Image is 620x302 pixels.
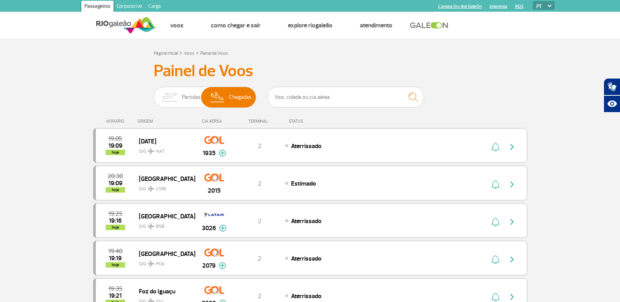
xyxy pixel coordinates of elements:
[507,180,517,189] img: seta-direita-painel-voo.svg
[156,186,166,193] span: CWB
[148,148,155,154] img: destiny_airplane.svg
[182,87,201,107] span: Partidas
[491,255,500,264] img: sino-painel-voo.svg
[202,223,216,233] span: 3026
[145,1,164,13] a: Cargo
[184,50,194,56] a: Voos
[154,50,178,56] a: Página Inicial
[196,48,199,57] a: >
[156,261,165,268] span: POA
[109,293,122,298] span: 2025-08-26 19:21:00
[139,136,189,146] span: [DATE]
[108,286,122,291] span: 2025-08-26 19:35:00
[604,95,620,113] button: Abrir recursos assistivos.
[139,248,189,259] span: [GEOGRAPHIC_DATA]
[106,225,125,230] span: hoje
[604,78,620,95] button: Abrir tradutor de língua de sinais.
[291,217,322,225] span: Aterrissado
[268,87,424,107] input: Voo, cidade ou cia aérea
[234,119,285,124] div: TERMINAL
[360,21,392,29] a: Atendimento
[203,148,216,158] span: 1935
[139,256,189,268] span: GIG
[491,142,500,152] img: sino-painel-voo.svg
[291,255,322,263] span: Aterrissado
[170,21,183,29] a: Voos
[206,87,229,107] img: slider-desembarque
[219,150,226,157] img: mais-info-painel-voo.svg
[139,286,189,296] span: Foz do Iguaçu
[491,180,500,189] img: sino-painel-voo.svg
[507,292,517,302] img: seta-direita-painel-voo.svg
[507,142,517,152] img: seta-direita-painel-voo.svg
[258,292,261,300] span: 2
[291,292,322,300] span: Aterrissado
[139,173,189,184] span: [GEOGRAPHIC_DATA]
[604,78,620,113] div: Plugin de acessibilidade da Hand Talk.
[154,61,467,81] h3: Painel de Voos
[106,150,125,155] span: hoje
[491,292,500,302] img: sino-painel-voo.svg
[139,181,189,193] span: GIG
[291,142,322,150] span: Aterrissado
[156,223,164,230] span: BSB
[507,217,517,227] img: seta-direita-painel-voo.svg
[108,211,122,216] span: 2025-08-26 19:25:00
[211,21,261,29] a: Como chegar e sair
[180,48,182,57] a: >
[108,143,122,148] span: 2025-08-26 19:09:00
[285,119,349,124] div: STATUS
[202,261,216,270] span: 2079
[291,180,316,188] span: Estimado
[490,4,507,9] a: Imprensa
[219,262,226,269] img: mais-info-painel-voo.svg
[139,211,189,221] span: [GEOGRAPHIC_DATA]
[258,142,261,150] span: 2
[95,119,138,124] div: HORÁRIO
[148,261,155,267] img: destiny_airplane.svg
[108,173,123,179] span: 2025-08-26 20:30:00
[491,217,500,227] img: sino-painel-voo.svg
[108,248,122,254] span: 2025-08-26 19:40:00
[148,186,155,192] img: destiny_airplane.svg
[258,255,261,263] span: 2
[113,1,145,13] a: Corporativo
[138,119,195,124] div: ORIGEM
[258,217,261,225] span: 2
[258,180,261,188] span: 2
[108,180,122,186] span: 2025-08-26 19:09:36
[515,4,524,9] a: RQS
[139,144,189,155] span: GIG
[229,87,252,107] span: Chegadas
[139,219,189,230] span: GIG
[81,1,113,13] a: Passageiros
[507,255,517,264] img: seta-direita-painel-voo.svg
[108,136,122,141] span: 2025-08-26 19:05:00
[148,223,155,229] img: destiny_airplane.svg
[219,225,226,232] img: mais-info-painel-voo.svg
[157,87,182,107] img: slider-embarque
[438,4,482,9] a: Compra On-line GaleOn
[106,262,125,268] span: hoje
[195,119,234,124] div: CIA AÉREA
[288,21,332,29] a: Explore RIOgaleão
[106,187,125,193] span: hoje
[109,218,122,223] span: 2025-08-26 19:16:40
[208,186,221,195] span: 2015
[109,256,122,261] span: 2025-08-26 19:19:00
[156,148,165,155] span: NAT
[200,50,228,56] a: Painel de Voos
